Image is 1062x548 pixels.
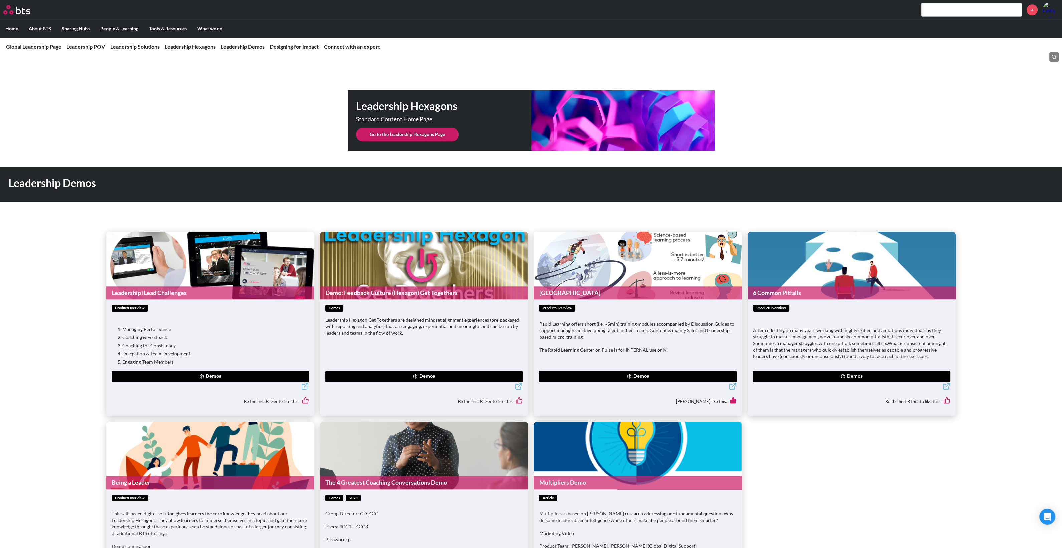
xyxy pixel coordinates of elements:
[112,495,148,502] span: productOverview
[325,305,343,312] span: demos
[942,382,950,392] a: External link
[1043,2,1059,18] img: Emily Steigerwald
[3,5,43,14] a: Go home
[192,20,228,37] label: What we do
[144,20,192,37] label: Tools & Resources
[112,305,148,312] span: productOverview
[66,43,105,50] a: Leadership POV
[122,350,304,357] li: Delegation & Team Development
[301,382,309,392] a: External link
[753,371,950,383] button: Demos
[534,286,742,299] a: [GEOGRAPHIC_DATA]
[165,43,216,50] a: Leadership Hexagons
[270,43,319,50] a: Designing for Impact
[320,476,528,489] a: The 4 Greatest Coaching Conversations Demo
[539,305,575,312] span: productOverview
[539,321,736,340] p: Rapid Learning offers short (i.e. ~5min) training modules accompanied by Discussion Guides to sup...
[753,327,950,360] p: After reflecting on many years working with highly skilled and ambitious individuals as they stru...
[748,286,956,299] a: 6 Common Pitfalls
[534,476,742,489] a: Multipliers Demo
[325,495,343,502] span: demos
[6,43,61,50] a: Global Leadership Page
[95,20,144,37] label: People & Learning
[325,317,523,336] p: Leadership Hexagon Get Togethers are designed mindset alignment experiences (pre-packaged with re...
[8,176,740,191] h1: Leadership Demos
[325,392,523,411] div: Be the first BTSer to like this.
[515,382,523,392] a: External link
[1039,509,1055,525] div: Open Intercom Messenger
[1027,4,1038,15] a: +
[325,510,523,517] p: Group Director: GD_4CC
[539,530,736,537] p: Marketing Video
[356,116,496,122] p: Standard Content Home Page
[356,99,531,114] h1: Leadership Hexagons
[106,286,314,299] a: Leadership iLead Challenges
[122,342,304,349] li: Coaching for Consistency
[122,326,304,333] li: Managing Performance
[753,392,950,411] div: Be the first BTSer to like this.
[106,476,314,489] a: Being a Leader
[346,495,361,502] span: 2023
[56,20,95,37] label: Sharing Hubs
[1043,2,1059,18] a: Profile
[221,43,265,50] a: Leadership Demos
[539,510,736,523] p: Multipliers is based on [PERSON_NAME] research addressing one fundamental question: Why do some l...
[729,382,737,392] a: External link
[112,371,309,383] button: Demos
[112,392,309,411] div: Be the first BTSer to like this.
[753,305,789,312] span: productOverview
[325,523,523,530] p: Users: 4CC1 – 4CC3
[539,371,736,383] button: Demos
[320,286,528,299] a: Demo: Feedback Culture (Hexagon) Get Togethers
[112,510,309,536] p: This self-paced digital solution gives learners the core knowledge they need about our Leadership...
[539,392,736,411] div: [PERSON_NAME] like this.
[23,20,56,37] label: About BTS
[539,347,736,353] p: The Rapid Learning Center on Pulse is for INTERNAL use only!
[3,5,30,14] img: BTS Logo
[539,495,557,502] span: article
[356,128,459,141] a: Go to the Leadership Hexagons Page
[122,334,304,341] li: Coaching & Feedback
[122,359,304,365] li: Engaging Team Members
[110,43,160,50] a: Leadership Solutions
[324,43,380,50] a: Connect with an expert
[325,371,523,383] button: Demos
[325,536,523,543] p: Password: p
